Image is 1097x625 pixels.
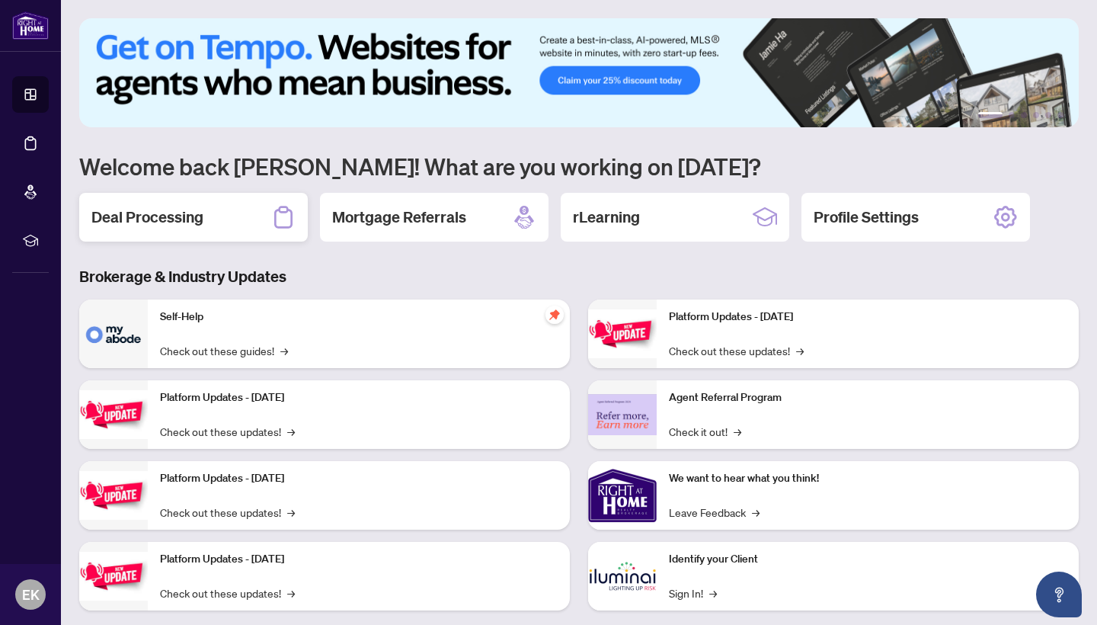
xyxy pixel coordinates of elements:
[160,389,558,406] p: Platform Updates - [DATE]
[160,309,558,325] p: Self-Help
[1033,112,1039,118] button: 4
[1009,112,1015,118] button: 2
[79,552,148,600] img: Platform Updates - July 8, 2025
[79,266,1079,287] h3: Brokerage & Industry Updates
[588,309,657,357] img: Platform Updates - June 23, 2025
[545,306,564,324] span: pushpin
[160,504,295,521] a: Check out these updates!→
[669,504,760,521] a: Leave Feedback→
[669,423,741,440] a: Check it out!→
[91,207,203,228] h2: Deal Processing
[160,470,558,487] p: Platform Updates - [DATE]
[796,342,804,359] span: →
[669,585,717,601] a: Sign In!→
[588,461,657,530] img: We want to hear what you think!
[752,504,760,521] span: →
[814,207,919,228] h2: Profile Settings
[287,423,295,440] span: →
[978,112,1003,118] button: 1
[332,207,466,228] h2: Mortgage Referrals
[669,389,1067,406] p: Agent Referral Program
[669,551,1067,568] p: Identify your Client
[287,585,295,601] span: →
[669,470,1067,487] p: We want to hear what you think!
[160,342,288,359] a: Check out these guides!→
[79,18,1079,127] img: Slide 0
[709,585,717,601] span: →
[669,342,804,359] a: Check out these updates!→
[588,394,657,436] img: Agent Referral Program
[287,504,295,521] span: →
[12,11,49,40] img: logo
[79,152,1079,181] h1: Welcome back [PERSON_NAME]! What are you working on [DATE]?
[79,471,148,519] img: Platform Updates - July 21, 2025
[573,207,640,228] h2: rLearning
[160,551,558,568] p: Platform Updates - [DATE]
[79,300,148,368] img: Self-Help
[734,423,741,440] span: →
[79,390,148,438] img: Platform Updates - September 16, 2025
[1021,112,1027,118] button: 3
[1045,112,1051,118] button: 5
[280,342,288,359] span: →
[1036,572,1082,617] button: Open asap
[588,542,657,611] img: Identify your Client
[160,585,295,601] a: Check out these updates!→
[669,309,1067,325] p: Platform Updates - [DATE]
[1057,112,1063,118] button: 6
[22,584,40,605] span: EK
[160,423,295,440] a: Check out these updates!→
